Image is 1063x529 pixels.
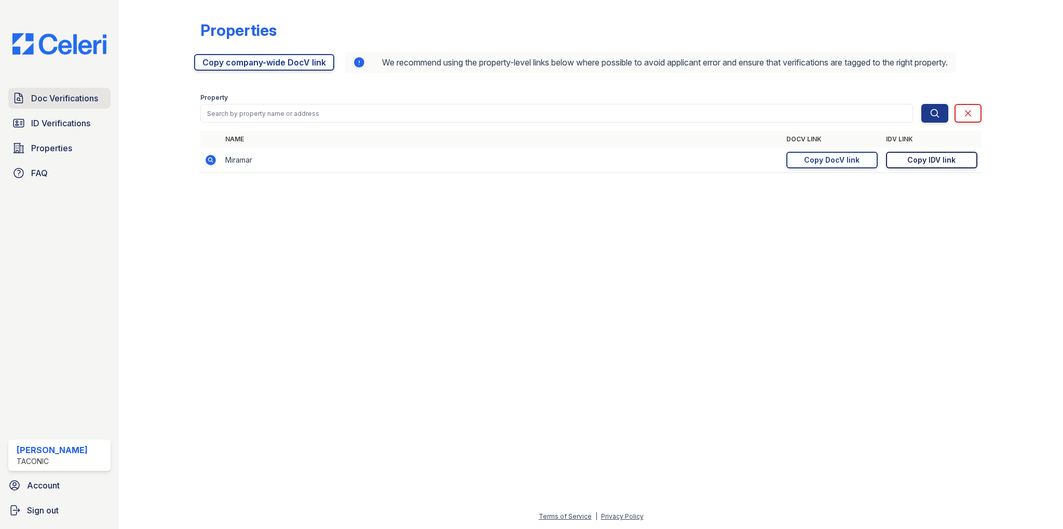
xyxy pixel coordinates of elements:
[8,138,111,158] a: Properties
[8,88,111,109] a: Doc Verifications
[17,444,88,456] div: [PERSON_NAME]
[27,479,60,492] span: Account
[804,155,860,165] div: Copy DocV link
[4,500,115,521] a: Sign out
[221,131,782,148] th: Name
[8,113,111,134] a: ID Verifications
[221,148,782,173] td: Miramar
[782,131,882,148] th: DocV Link
[601,512,644,520] a: Privacy Policy
[31,117,90,129] span: ID Verifications
[907,155,956,165] div: Copy IDV link
[786,152,878,168] a: Copy DocV link
[4,33,115,55] img: CE_Logo_Blue-a8612792a0a2168367f1c8372b55b34899dd931a85d93a1a3d3e32e68fde9ad4.png
[886,152,977,168] a: Copy IDV link
[345,52,956,73] div: We recommend using the property-level links below where possible to avoid applicant error and ens...
[882,131,982,148] th: IDV Link
[200,104,912,123] input: Search by property name or address
[200,21,277,39] div: Properties
[4,475,115,496] a: Account
[31,142,72,154] span: Properties
[31,92,98,104] span: Doc Verifications
[8,163,111,183] a: FAQ
[194,54,334,71] a: Copy company-wide DocV link
[200,94,228,102] label: Property
[539,512,592,520] a: Terms of Service
[31,167,48,179] span: FAQ
[17,456,88,467] div: Taconic
[27,504,59,517] span: Sign out
[595,512,597,520] div: |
